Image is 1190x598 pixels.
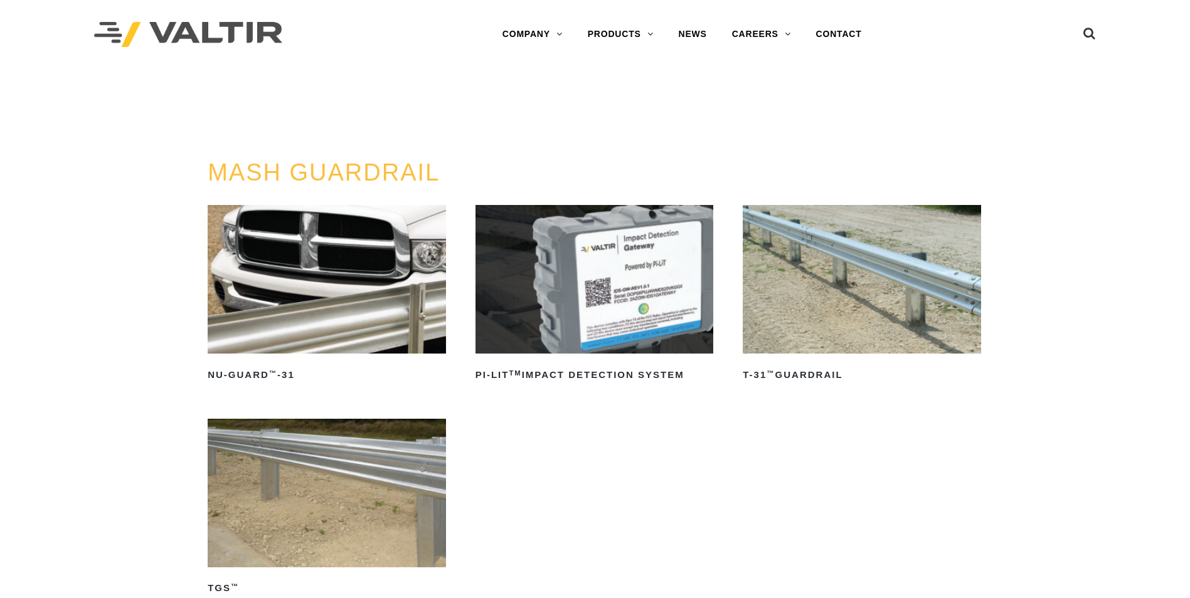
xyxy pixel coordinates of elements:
sup: TM [509,369,521,377]
sup: ™ [767,369,775,377]
h2: NU-GUARD -31 [208,365,446,385]
a: PI-LITTMImpact Detection System [475,205,714,385]
sup: ™ [231,582,239,590]
a: NEWS [666,22,720,47]
sup: ™ [269,369,277,377]
a: PRODUCTS [575,22,666,47]
a: NU-GUARD™-31 [208,205,446,385]
a: MASH GUARDRAIL [208,159,440,186]
a: COMPANY [490,22,575,47]
a: CAREERS [720,22,804,47]
a: T-31™Guardrail [743,205,981,385]
h2: PI-LIT Impact Detection System [475,365,714,385]
a: CONTACT [804,22,874,47]
img: Valtir [94,22,282,48]
h2: T-31 Guardrail [743,365,981,385]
